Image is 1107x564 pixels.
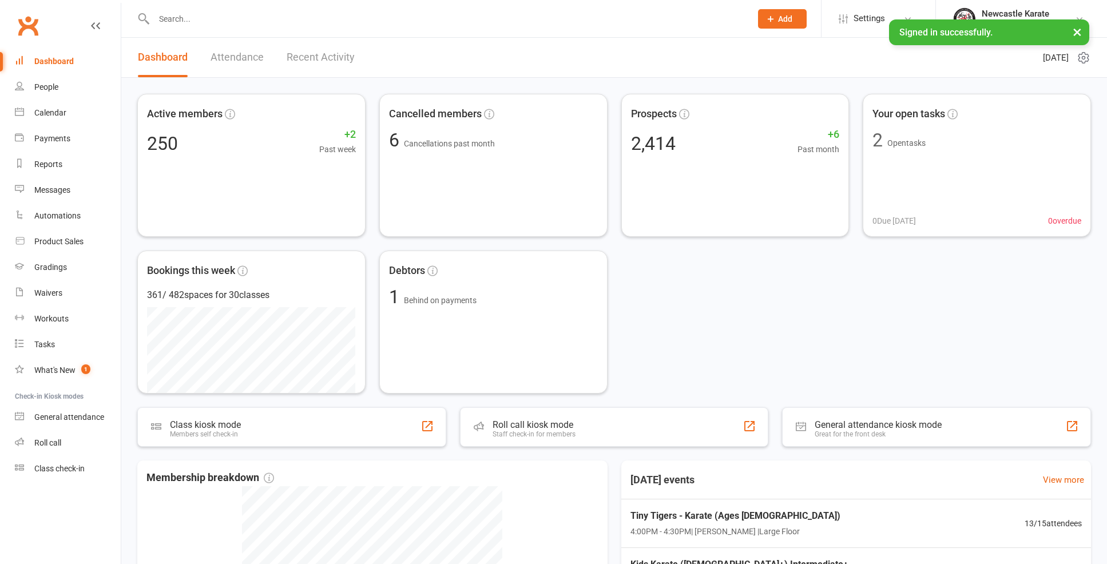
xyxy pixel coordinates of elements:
button: Add [758,9,807,29]
div: Roll call [34,438,61,447]
span: Membership breakdown [146,470,274,486]
span: 0 Due [DATE] [872,215,916,227]
a: Class kiosk mode [15,456,121,482]
span: Behind on payments [404,296,477,305]
button: × [1067,19,1088,44]
span: Prospects [631,106,677,122]
a: Clubworx [14,11,42,40]
span: Active members [147,106,223,122]
div: Gradings [34,263,67,272]
input: Search... [150,11,743,27]
span: Past month [797,143,839,156]
div: General attendance kiosk mode [815,419,942,430]
a: Calendar [15,100,121,126]
span: +2 [319,126,356,143]
span: Tiny Tigers - Karate (Ages [DEMOGRAPHIC_DATA]) [630,509,840,523]
a: Automations [15,203,121,229]
a: Gradings [15,255,121,280]
div: 2,414 [631,134,676,153]
div: Automations [34,211,81,220]
a: Dashboard [138,38,188,77]
span: 13 / 15 attendees [1025,517,1082,530]
div: Newcastle Karate [982,19,1049,29]
a: What's New1 [15,358,121,383]
span: 0 overdue [1048,215,1081,227]
div: Reports [34,160,62,169]
span: Debtors [389,263,425,279]
div: People [34,82,58,92]
div: 2 [872,131,883,149]
span: 1 [389,286,404,308]
a: Tasks [15,332,121,358]
span: Cancelled members [389,106,482,122]
span: Add [778,14,792,23]
h3: [DATE] events [621,470,704,490]
div: 250 [147,134,178,153]
a: Product Sales [15,229,121,255]
div: Great for the front desk [815,430,942,438]
span: Open tasks [887,138,926,148]
div: Class check-in [34,464,85,473]
span: 1 [81,364,90,374]
span: 6 [389,129,404,151]
a: Reports [15,152,121,177]
a: Recent Activity [287,38,355,77]
span: Bookings this week [147,263,235,279]
img: thumb_image1757378539.png [953,7,976,30]
div: Roll call kiosk mode [493,419,576,430]
a: General attendance kiosk mode [15,404,121,430]
div: Payments [34,134,70,143]
div: Newcastle Karate [982,9,1049,19]
div: Members self check-in [170,430,241,438]
a: View more [1043,473,1084,487]
a: Attendance [211,38,264,77]
div: Workouts [34,314,69,323]
span: 4:00PM - 4:30PM | [PERSON_NAME] | Large Floor [630,525,840,538]
a: People [15,74,121,100]
div: Class kiosk mode [170,419,241,430]
a: Dashboard [15,49,121,74]
span: Your open tasks [872,106,945,122]
div: Product Sales [34,237,84,246]
a: Workouts [15,306,121,332]
div: Dashboard [34,57,74,66]
div: Messages [34,185,70,194]
div: Waivers [34,288,62,297]
span: [DATE] [1043,51,1069,65]
div: 361 / 482 spaces for 30 classes [147,288,356,303]
div: General attendance [34,412,104,422]
a: Waivers [15,280,121,306]
a: Payments [15,126,121,152]
span: +6 [797,126,839,143]
a: Roll call [15,430,121,456]
span: Signed in successfully. [899,27,993,38]
div: Calendar [34,108,66,117]
span: Cancellations past month [404,139,495,148]
div: Staff check-in for members [493,430,576,438]
a: Messages [15,177,121,203]
span: Past week [319,143,356,156]
div: What's New [34,366,76,375]
div: Tasks [34,340,55,349]
span: Settings [854,6,885,31]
